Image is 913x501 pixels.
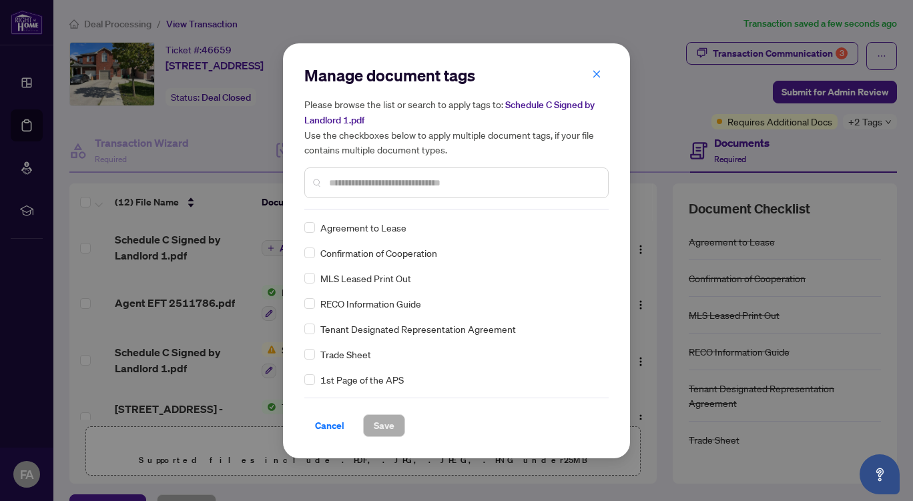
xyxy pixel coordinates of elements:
[320,347,371,362] span: Trade Sheet
[320,372,404,387] span: 1st Page of the APS
[304,97,609,157] h5: Please browse the list or search to apply tags to: Use the checkboxes below to apply multiple doc...
[860,454,900,494] button: Open asap
[592,69,601,79] span: close
[320,220,406,235] span: Agreement to Lease
[320,322,516,336] span: Tenant Designated Representation Agreement
[315,415,344,436] span: Cancel
[304,414,355,437] button: Cancel
[320,271,411,286] span: MLS Leased Print Out
[304,99,595,126] span: Schedule C Signed by Landlord 1.pdf
[320,296,421,311] span: RECO Information Guide
[363,414,405,437] button: Save
[320,245,437,260] span: Confirmation of Cooperation
[304,65,609,86] h2: Manage document tags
